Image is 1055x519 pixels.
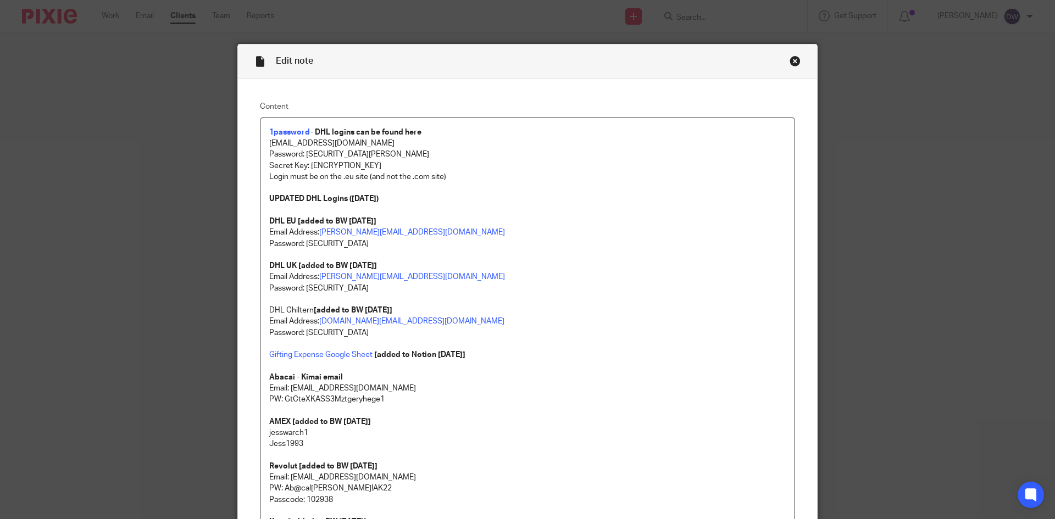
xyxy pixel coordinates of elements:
p: Email Address: Password: [SECURITY_DATA] DHL Chiltern Email Address: [269,271,786,327]
p: Email: [EMAIL_ADDRESS][DOMAIN_NAME] [269,461,786,483]
strong: Abacai - Kimai email [269,373,343,381]
span: Edit note [276,57,313,65]
p: Password: [SECURITY_DATA][PERSON_NAME] [269,149,786,160]
label: Content [260,101,795,112]
p: Password: [SECURITY_DATA] [269,327,786,338]
a: [PERSON_NAME][EMAIL_ADDRESS][DOMAIN_NAME] [319,228,505,236]
a: Gifting Expense Google Sheet [269,351,373,359]
strong: AMEX [added to BW [DATE]] [269,418,371,426]
p: Passcode: 102938 [269,494,786,505]
p: Password: [SECURITY_DATA] [269,238,786,249]
strong: Revolut [added to BW [DATE]] [269,462,377,470]
p: Secret Key: [ENCRYPTION_KEY] [269,160,786,171]
a: [PERSON_NAME][EMAIL_ADDRESS][DOMAIN_NAME] [319,273,505,281]
p: Email: [EMAIL_ADDRESS][DOMAIN_NAME] [269,383,786,394]
a: [DOMAIN_NAME][EMAIL_ADDRESS][DOMAIN_NAME] [319,317,504,325]
strong: UPDATED DHL Logins ([DATE]) [269,195,379,203]
strong: DHL UK [269,262,297,270]
p: Login must be on the .eu site (and not the .com site) [269,171,786,182]
p: jesswarch1 [269,427,786,438]
p: PW: GtCteXKASS3Mztgeryhege1 [269,394,786,405]
strong: [added to BW [DATE]] [298,262,377,270]
p: PW: Ab@ca![PERSON_NAME]!AK22 [269,483,786,494]
p: Email Address: [269,227,786,238]
div: Close this dialog window [790,55,801,66]
strong: DHL EU [added to BW [DATE]] [269,217,376,225]
strong: [added to Notion [DATE]] [374,351,465,359]
strong: - DHL logins can be found here [310,129,421,136]
p: [EMAIL_ADDRESS][DOMAIN_NAME] [269,138,786,149]
strong: [added to BW [DATE]] [314,306,392,314]
a: 1password [269,129,310,136]
p: Jess1993 [269,438,786,449]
